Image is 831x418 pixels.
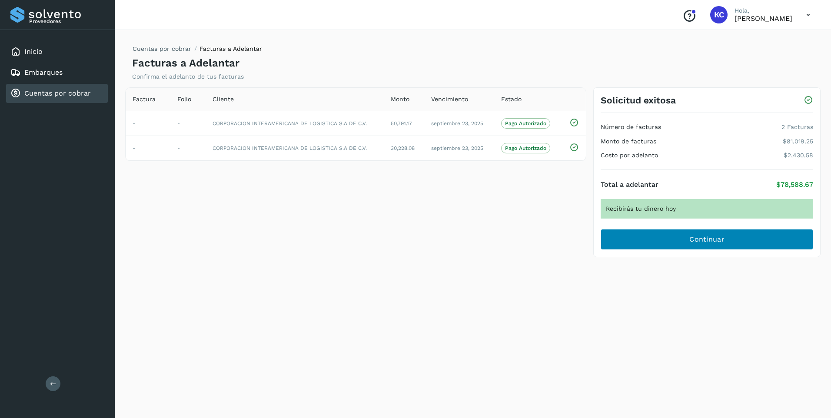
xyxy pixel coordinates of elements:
[501,95,522,104] span: Estado
[601,229,813,250] button: Continuar
[177,95,191,104] span: Folio
[689,235,725,244] span: Continuar
[391,145,415,151] span: 30,228.08
[24,47,43,56] a: Inicio
[505,120,546,126] p: Pago Autorizado
[132,57,239,70] h4: Facturas a Adelantar
[132,73,244,80] p: Confirma el adelanto de tus facturas
[6,63,108,82] div: Embarques
[776,180,813,189] p: $78,588.67
[601,138,656,145] h4: Monto de facturas
[505,145,546,151] p: Pago Autorizado
[6,84,108,103] div: Cuentas por cobrar
[783,138,813,145] p: $81,019.25
[431,145,483,151] span: septiembre 23, 2025
[601,199,813,219] div: Recibirás tu dinero hoy
[24,89,91,97] a: Cuentas por cobrar
[133,45,191,52] a: Cuentas por cobrar
[206,136,384,161] td: CORPORACION INTERAMERICANA DE LOGISTICA S.A DE C.V.
[601,180,658,189] h4: Total a adelantar
[784,152,813,159] p: $2,430.58
[781,123,813,131] p: 2 Facturas
[431,120,483,126] span: septiembre 23, 2025
[601,123,661,131] h4: Número de facturas
[6,42,108,61] div: Inicio
[391,95,409,104] span: Monto
[199,45,262,52] span: Facturas a Adelantar
[29,18,104,24] p: Proveedores
[391,120,412,126] span: 50,791.17
[132,44,262,57] nav: breadcrumb
[126,136,170,161] td: -
[206,111,384,136] td: CORPORACION INTERAMERICANA DE LOGISTICA S.A DE C.V.
[24,68,63,76] a: Embarques
[170,136,206,161] td: -
[601,95,676,106] h3: Solicitud exitosa
[213,95,234,104] span: Cliente
[133,95,156,104] span: Factura
[126,111,170,136] td: -
[431,95,468,104] span: Vencimiento
[735,14,792,23] p: Karim Canchola Ceballos
[735,7,792,14] p: Hola,
[170,111,206,136] td: -
[601,152,658,159] h4: Costo por adelanto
